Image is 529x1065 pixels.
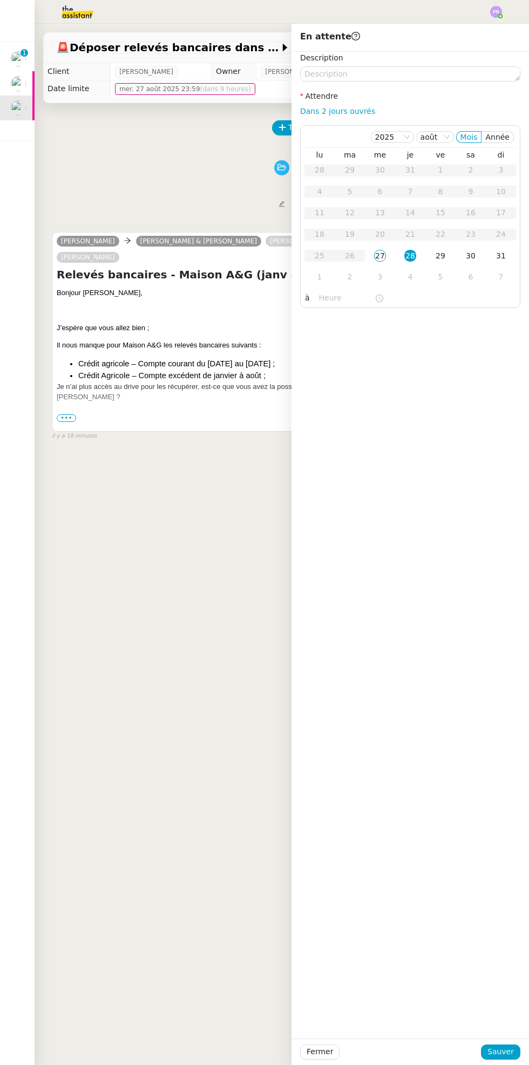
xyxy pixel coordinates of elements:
[456,150,486,160] th: sam.
[52,432,97,441] span: il y a 18 minutes
[43,80,111,98] td: Date limite
[395,267,425,288] td: 04/09/2025
[404,250,416,262] div: 28
[374,271,386,283] div: 3
[486,245,516,267] td: 31/08/2025
[21,49,28,57] nz-badge-sup: 1
[465,271,477,283] div: 6
[435,271,446,283] div: 5
[288,121,310,134] span: Tâche
[57,414,76,422] span: •••
[305,292,310,304] span: à
[335,150,365,160] th: mar.
[486,150,516,160] th: dim.
[300,92,338,100] label: Attendre
[304,150,335,160] th: lun.
[335,267,365,288] td: 02/09/2025
[56,41,70,54] span: 🚨
[425,150,456,160] th: ven.
[319,292,375,304] input: Heure
[307,1046,333,1058] span: Fermer
[485,133,510,141] span: Année
[487,1046,514,1058] span: Sauver
[119,66,173,77] span: [PERSON_NAME]
[456,245,486,267] td: 30/08/2025
[495,250,507,262] div: 31
[365,150,395,160] th: mer.
[490,6,502,18] img: svg
[22,49,26,59] p: 1
[456,267,486,288] td: 06/09/2025
[404,271,416,283] div: 4
[300,31,360,42] span: En attente
[57,252,119,262] a: [PERSON_NAME]
[395,150,425,160] th: jeu.
[460,133,478,141] span: Mois
[78,370,415,381] li: Crédit Agricole – Compte excédent de janvier à août ;
[300,1044,340,1060] button: Fermer
[486,267,516,288] td: 07/09/2025
[11,51,26,66] img: users%2FfjlNmCTkLiVoA3HQjY3GA5JXGxb2%2Favatar%2Fstarofservice_97480retdsc0392.png
[57,267,415,282] h4: Relevés bancaires - Maison A&G (janv à août)
[78,358,415,370] li: Crédit agricole – Compte courant du [DATE] au [DATE] ;
[57,288,415,298] p: Bonjour [PERSON_NAME],
[11,100,26,115] img: users%2FfjlNmCTkLiVoA3HQjY3GA5JXGxb2%2Favatar%2Fstarofservice_97480retdsc0392.png
[344,271,356,283] div: 2
[435,250,446,262] div: 29
[57,323,415,333] p: J’espère que vous allez bien ;
[481,1044,520,1060] button: Sauver
[300,53,343,62] label: Description
[425,245,456,267] td: 29/08/2025
[300,107,375,115] a: Dans 2 jours ouvrés
[11,76,26,91] img: users%2F47wLulqoDhMx0TTMwUcsFP5V2A23%2Favatar%2Fnokpict-removebg-preview-removebg-preview.png
[374,250,386,262] div: 27
[365,245,395,267] td: 27/08/2025
[395,245,425,267] td: 28/08/2025
[304,267,335,288] td: 01/09/2025
[314,271,325,283] div: 1
[465,250,477,262] div: 30
[57,236,119,246] a: [PERSON_NAME]
[265,66,319,77] span: [PERSON_NAME]
[200,85,251,93] span: (dans 9 heures)
[136,236,261,246] a: [PERSON_NAME] & [PERSON_NAME]
[272,120,317,135] button: Tâche
[365,267,395,288] td: 03/09/2025
[495,271,507,283] div: 7
[212,63,256,80] td: Owner
[57,427,415,438] p: Merci d’avance,
[421,132,450,142] nz-select-item: août
[425,267,456,288] td: 05/09/2025
[43,63,111,80] td: Client
[56,42,280,53] span: Déposer relevés bancaires dans GED Pennylane
[57,381,415,402] p: Je n’ai plus accès au drive pour les récupérer, est-ce que vous avez la possibilité de les dépose...
[375,132,410,142] nz-select-item: 2025
[266,236,328,246] a: [PERSON_NAME]
[119,84,251,94] span: mer. 27 août 2025 23:59
[57,340,415,351] p: Il nous manque pour Maison A&G les relevés bancaires suivants :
